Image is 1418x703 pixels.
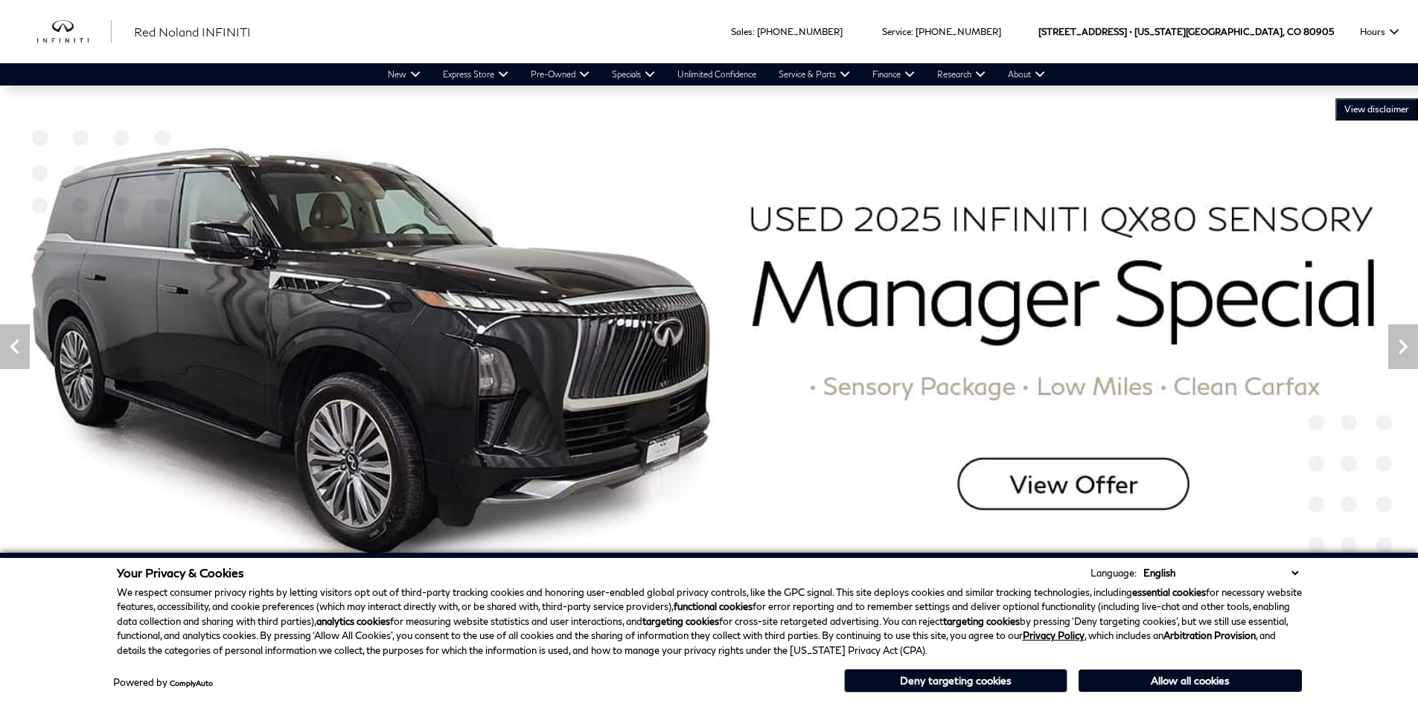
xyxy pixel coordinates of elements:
[432,63,520,86] a: Express Store
[1079,670,1302,692] button: Allow all cookies
[37,20,112,44] img: INFINITI
[117,565,244,580] span: Your Privacy & Cookies
[997,63,1056,86] a: About
[1335,98,1418,121] button: VIEW DISCLAIMER
[1140,565,1302,580] select: Language Select
[113,678,213,687] div: Powered by
[911,26,913,37] span: :
[316,615,390,627] strong: analytics cookies
[666,63,767,86] a: Unlimited Confidence
[170,678,213,687] a: ComplyAuto
[1388,324,1418,369] div: Next
[757,26,843,37] a: [PHONE_NUMBER]
[861,63,926,86] a: Finance
[642,615,719,627] strong: targeting cookies
[1344,103,1409,115] span: VIEW DISCLAIMER
[117,585,1302,658] p: We respect consumer privacy rights by letting visitors opt out of third-party tracking cookies an...
[520,63,601,86] a: Pre-Owned
[767,63,861,86] a: Service & Parts
[674,600,753,612] strong: functional cookies
[1163,629,1256,641] strong: Arbitration Provision
[1038,26,1334,37] a: [STREET_ADDRESS] • [US_STATE][GEOGRAPHIC_DATA], CO 80905
[377,63,432,86] a: New
[943,615,1020,627] strong: targeting cookies
[37,20,112,44] a: infiniti
[601,63,666,86] a: Specials
[753,26,755,37] span: :
[1090,568,1137,578] div: Language:
[134,25,251,39] span: Red Noland INFINITI
[731,26,753,37] span: Sales
[1023,629,1085,641] a: Privacy Policy
[1132,586,1206,598] strong: essential cookies
[844,669,1067,693] button: Deny targeting cookies
[377,63,1056,86] nav: Main Navigation
[926,63,997,86] a: Research
[134,23,251,41] a: Red Noland INFINITI
[916,26,1001,37] a: [PHONE_NUMBER]
[882,26,911,37] span: Service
